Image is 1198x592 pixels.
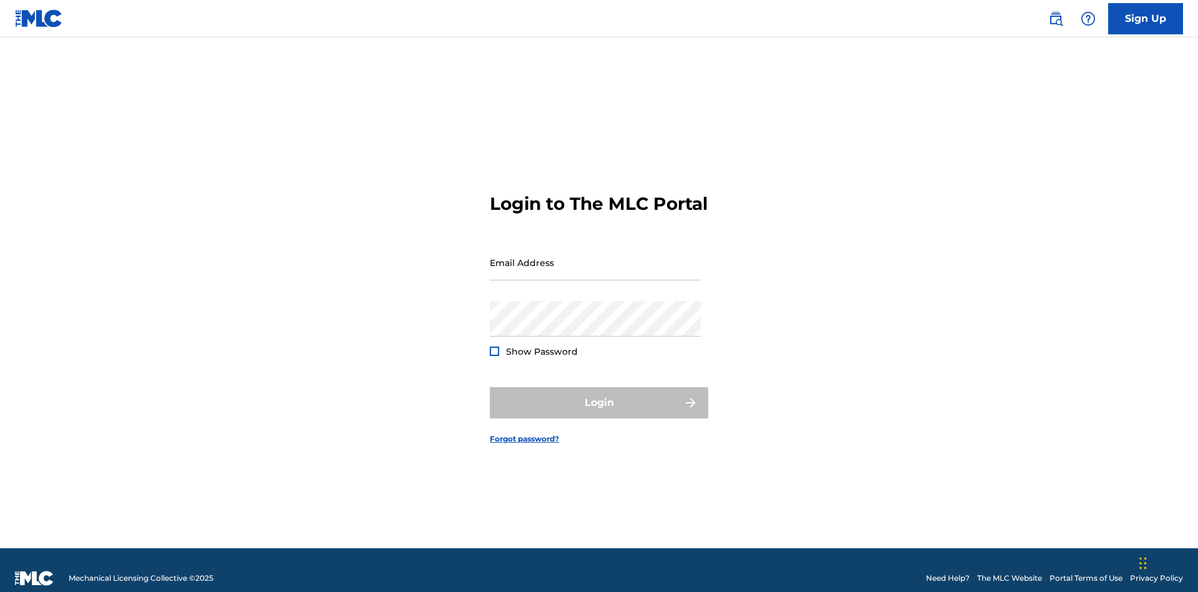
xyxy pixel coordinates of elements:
[1048,11,1063,26] img: search
[926,573,970,584] a: Need Help?
[15,571,54,586] img: logo
[1081,11,1096,26] img: help
[1076,6,1101,31] div: Help
[1108,3,1183,34] a: Sign Up
[977,573,1042,584] a: The MLC Website
[1130,573,1183,584] a: Privacy Policy
[506,346,578,357] span: Show Password
[1136,532,1198,592] iframe: Chat Widget
[15,9,63,27] img: MLC Logo
[69,573,213,584] span: Mechanical Licensing Collective © 2025
[490,433,559,445] a: Forgot password?
[490,193,708,215] h3: Login to The MLC Portal
[1043,6,1068,31] a: Public Search
[1139,545,1147,582] div: Drag
[1049,573,1123,584] a: Portal Terms of Use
